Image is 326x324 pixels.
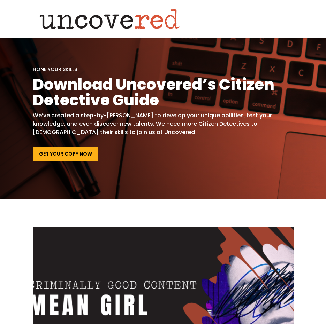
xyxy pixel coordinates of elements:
[33,111,294,136] p: We’ve created a step-by-[PERSON_NAME] to develop your unique abilities, test your knowledge, and ...
[33,3,187,35] img: Uncovered logo
[33,66,294,77] h5: Hone Your Skills
[33,77,294,111] h1: Download Uncovered’s Citizen Detective Guide
[33,147,98,161] a: Get Your Copy Now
